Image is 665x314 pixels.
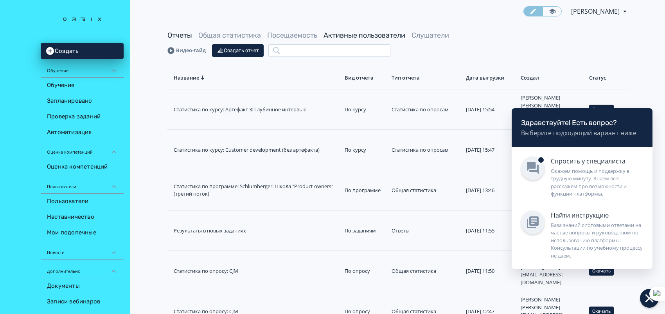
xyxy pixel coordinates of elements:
div: По курсу [345,106,385,114]
img: https://files.teachbase.ru/system/account/53259/logo/medium-c429f200836925e9fa0fd7e9a1ae4898.png [47,5,117,34]
a: Общая статистика [198,31,261,40]
a: Слушатели [412,31,449,40]
div: Дата выгрузки [466,74,514,81]
div: Обучение [41,59,124,78]
div: Оценка компетенций [41,140,124,159]
div: Вид отчета [345,74,385,81]
div: По курсу [345,146,385,154]
div: Создал [521,74,583,81]
div: Статистика по опросам [392,106,460,114]
div: [DATE] 15:54 [466,106,514,114]
a: Скачать [589,267,614,274]
button: Скачать [589,266,614,276]
span: Анастасия Бояринова [571,7,621,16]
div: Статистика по программе: Schlumberger: Школа "Product owners" (третий поток) [174,183,338,198]
div: [DATE] 13:46 [466,187,514,194]
div: Найти инструкцию [551,211,643,220]
a: Переключиться в режим ученика [543,6,562,16]
a: Автоматизация [41,125,124,140]
a: Документы [41,278,124,294]
a: Посещаемость [267,31,317,40]
div: Окажем помощь и поддержку в трудную минуту. Знаем все: расскажем про возможности и функции платфо... [551,167,643,198]
a: Запланировано [41,93,124,109]
div: Статус [589,74,623,81]
div: Выберите подходящий вариант ниже [521,128,643,138]
a: Скачать [589,105,614,113]
a: Пользователи [41,194,124,209]
div: По заданиям [345,227,385,235]
a: Найти инструкциюБаза знаний с готовыми ответами на частые вопросы и руководством по использованию... [512,204,652,269]
span: Название [174,74,199,81]
div: Бояринова Анастасия zhivitsanastya@gmail.com [521,94,583,125]
div: Спросить у специалиста [551,156,643,166]
a: Записи вебинаров [41,294,124,310]
div: Тип отчета [392,74,460,81]
a: Проверка заданий [41,109,124,125]
div: Статистика по опросу: CJM [174,267,338,275]
div: [DATE] 15:47 [466,146,514,154]
div: Результаты в новых заданиях [174,227,338,235]
div: Лесков Александр leskov@teachbase.ru [521,256,583,286]
a: Наставничество [41,209,124,225]
div: Статистика по опросам [392,146,460,154]
div: [DATE] 11:50 [466,267,514,275]
div: Общая статистика [392,187,460,194]
div: База знаний с готовыми ответами на частые вопросы и руководством по использованию платформы. Конс... [551,221,643,260]
div: По программе [345,187,385,194]
a: Видео-гайд [167,47,206,54]
div: Здравствуйте! Есть вопрос? [521,118,643,128]
div: Дополнительно [41,260,124,278]
div: Пользователи [41,175,124,194]
a: Активные пользователи [324,31,405,40]
a: Отчеты [167,31,192,40]
div: Общая статистика [392,267,460,275]
div: Статистика по курсу: Customer development (без артефакта) [174,146,338,154]
a: Оценка компетенций [41,159,124,175]
button: Скачать [589,105,614,114]
button: Создать [41,43,124,59]
button: Создать отчет [212,44,264,57]
a: Мои подопечные [41,225,124,241]
div: По опросу [345,267,385,275]
div: [DATE] 11:55 [466,227,514,235]
div: Новости [41,241,124,260]
div: Статистика по курсу: Артефакт 3: Глубинное интервью [174,106,338,114]
div: Ответы [392,227,460,235]
a: Обучение [41,78,124,93]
